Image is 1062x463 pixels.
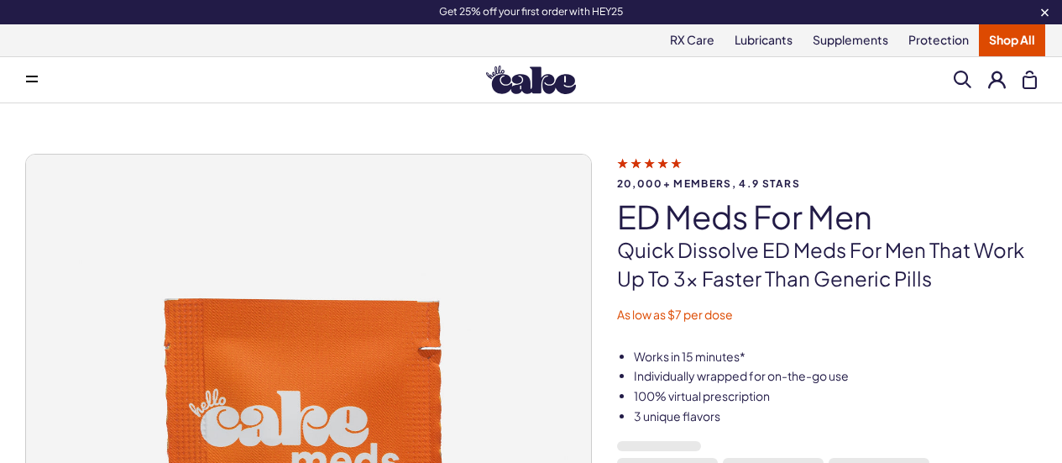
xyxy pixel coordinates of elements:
[634,349,1037,366] li: Works in 15 minutes*
[979,24,1045,56] a: Shop All
[617,178,1037,189] span: 20,000+ members, 4.9 stars
[898,24,979,56] a: Protection
[660,24,725,56] a: RX Care
[617,155,1037,189] a: 20,000+ members, 4.9 stars
[725,24,803,56] a: Lubricants
[617,307,1037,324] p: As low as $7 per dose
[617,199,1037,234] h1: ED Meds for Men
[634,368,1037,385] li: Individually wrapped for on-the-go use
[634,408,1037,425] li: 3 unique flavors
[634,388,1037,405] li: 100% virtual prescription
[803,24,898,56] a: Supplements
[617,236,1037,292] p: Quick dissolve ED Meds for men that work up to 3x faster than generic pills
[486,66,576,94] img: Hello Cake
